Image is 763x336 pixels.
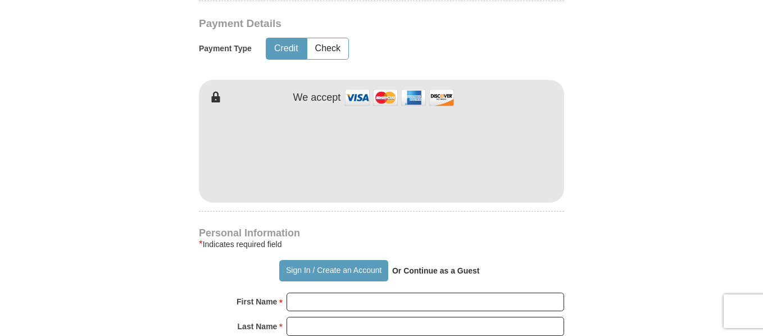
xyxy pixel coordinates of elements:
[199,44,252,53] h5: Payment Type
[237,294,277,310] strong: First Name
[199,238,564,251] div: Indicates required field
[293,92,341,104] h4: We accept
[199,17,485,30] h3: Payment Details
[279,260,388,281] button: Sign In / Create an Account
[238,319,278,334] strong: Last Name
[199,229,564,238] h4: Personal Information
[307,38,348,59] button: Check
[392,266,480,275] strong: Or Continue as a Guest
[343,86,456,110] img: credit cards accepted
[266,38,306,59] button: Credit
